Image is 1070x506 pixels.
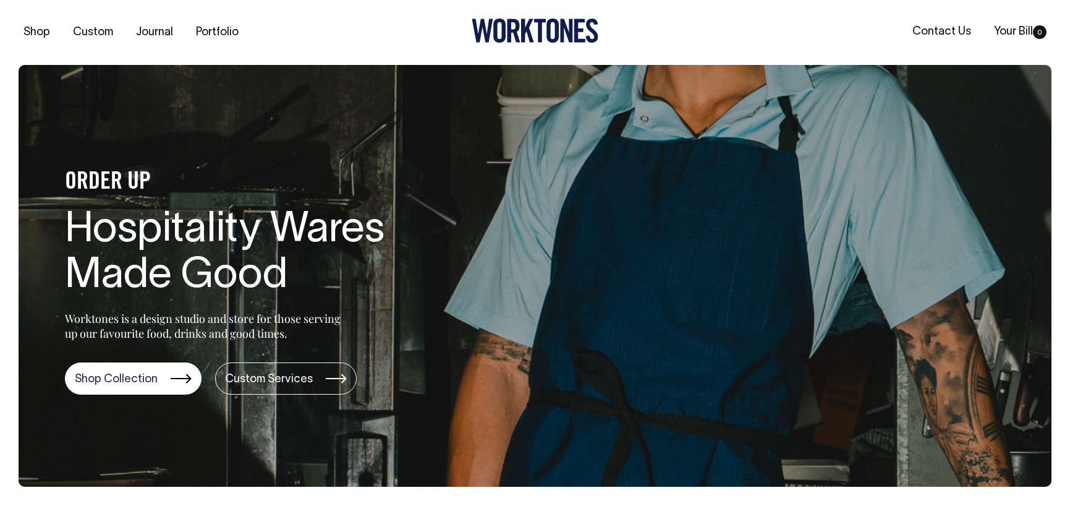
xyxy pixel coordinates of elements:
[215,362,357,395] a: Custom Services
[65,208,461,301] h1: Hospitality Wares Made Good
[68,22,118,43] a: Custom
[131,22,178,43] a: Journal
[989,22,1051,42] a: Your Bill0
[19,22,55,43] a: Shop
[65,311,346,341] p: Worktones is a design studio and store for those serving up our favourite food, drinks and good t...
[1033,25,1047,39] span: 0
[907,22,976,42] a: Contact Us
[65,169,461,195] h4: ORDER UP
[65,362,202,395] a: Shop Collection
[191,22,244,43] a: Portfolio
